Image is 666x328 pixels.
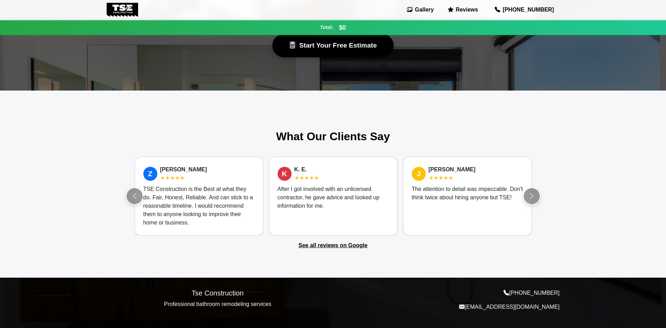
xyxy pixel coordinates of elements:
span: $0 [339,23,346,32]
p: Professional bathroom remodeling services [107,300,329,308]
a: Reviews [445,4,481,15]
span: ★★★★★ [160,175,185,181]
strong: [PERSON_NAME] [429,166,475,172]
a: See all reviews on Google [299,242,367,248]
strong: [PERSON_NAME] [160,166,207,172]
span: ★★★★★ [429,175,453,181]
div: After I got involved with an unlicensed contractor, he gave advice and looked up information for me. [278,185,389,210]
div: TSE Construction is the Best at what they do. Fair, Honest, Reliable. And can stick to a reasonab... [143,185,255,227]
strong: K. E. [294,166,307,172]
img: Tse Construction [107,3,138,17]
span: Total: [320,24,334,31]
div: The attention to detail was impeccable. Don't think twice about hiring anyone but TSE! [412,185,523,202]
h2: What Our Clients Say [135,130,532,143]
span: K [278,167,292,181]
p: [EMAIL_ADDRESS][DOMAIN_NAME] [337,303,560,311]
a: Gallery [404,4,437,15]
p: [PHONE_NUMBER] [337,289,560,297]
span: ★★★★★ [294,175,319,181]
a: [PHONE_NUMBER] [489,3,559,17]
span: J [412,167,426,181]
button: Start Your Free Estimate [272,34,394,57]
span: Z [143,167,157,181]
h5: Tse Construction [107,289,329,297]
